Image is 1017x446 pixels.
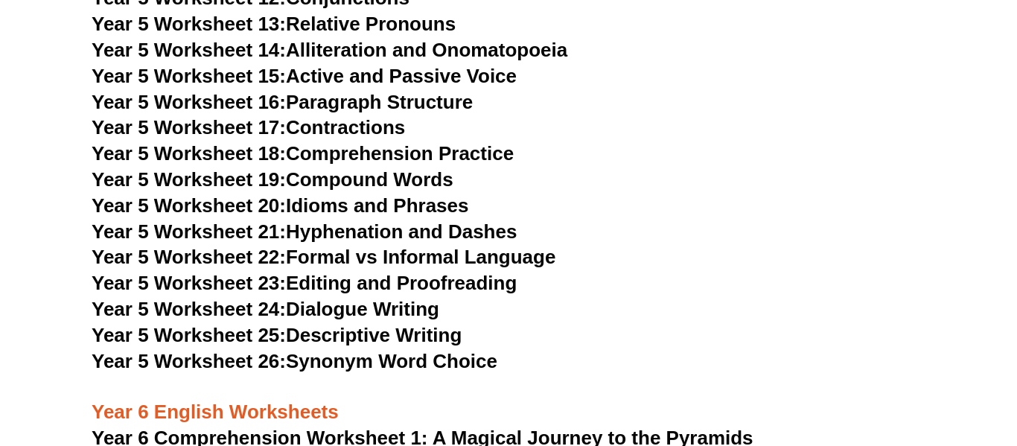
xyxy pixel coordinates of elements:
a: Year 5 Worksheet 16:Paragraph Structure [92,91,473,113]
a: Year 5 Worksheet 23:Editing and Proofreading [92,272,517,294]
span: Year 5 Worksheet 23: [92,272,286,294]
a: Year 5 Worksheet 26:Synonym Word Choice [92,350,497,372]
a: Year 5 Worksheet 22:Formal vs Informal Language [92,246,555,268]
a: Year 5 Worksheet 24:Dialogue Writing [92,298,439,320]
a: Year 5 Worksheet 17:Contractions [92,116,405,138]
span: Year 5 Worksheet 24: [92,298,286,320]
span: Year 5 Worksheet 18: [92,142,286,165]
a: Year 5 Worksheet 21:Hyphenation and Dashes [92,220,517,243]
span: Year 5 Worksheet 25: [92,324,286,346]
span: Year 5 Worksheet 19: [92,168,286,191]
span: Year 5 Worksheet 17: [92,116,286,138]
a: Year 5 Worksheet 20:Idioms and Phrases [92,194,468,217]
a: Year 5 Worksheet 19:Compound Words [92,168,453,191]
span: Year 5 Worksheet 15: [92,65,286,87]
a: Year 5 Worksheet 25:Descriptive Writing [92,324,462,346]
a: Year 5 Worksheet 14:Alliteration and Onomatopoeia [92,39,567,61]
iframe: Chat Widget [770,278,1017,446]
span: Year 5 Worksheet 21: [92,220,286,243]
span: Year 5 Worksheet 13: [92,13,286,35]
h3: Year 6 English Worksheets [92,375,925,425]
span: Year 5 Worksheet 16: [92,91,286,113]
span: Year 5 Worksheet 20: [92,194,286,217]
a: Year 5 Worksheet 13:Relative Pronouns [92,13,456,35]
span: Year 5 Worksheet 26: [92,350,286,372]
a: Year 5 Worksheet 18:Comprehension Practice [92,142,514,165]
span: Year 5 Worksheet 14: [92,39,286,61]
a: Year 5 Worksheet 15:Active and Passive Voice [92,65,517,87]
span: Year 5 Worksheet 22: [92,246,286,268]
